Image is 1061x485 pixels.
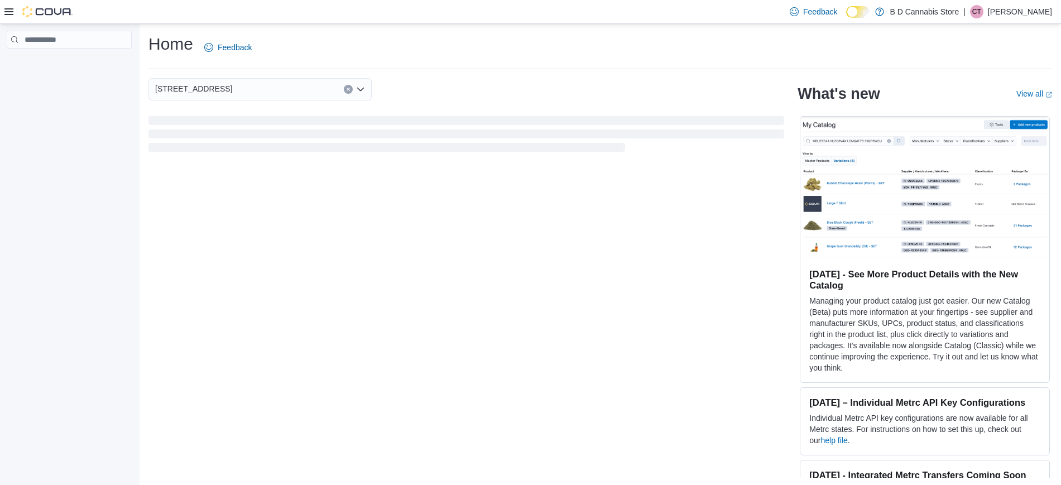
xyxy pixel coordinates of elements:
span: Feedback [803,6,837,17]
h2: What's new [798,85,880,103]
nav: Complex example [7,51,132,78]
span: [STREET_ADDRESS] [155,82,232,95]
a: Feedback [785,1,842,23]
a: Feedback [200,36,256,59]
h3: [DATE] - See More Product Details with the New Catalog [809,268,1040,291]
p: [PERSON_NAME] [988,5,1052,18]
p: Managing your product catalog just got easier. Our new Catalog (Beta) puts more information at yo... [809,295,1040,373]
h3: [DATE] - Integrated Metrc Transfers Coming Soon [809,469,1040,481]
span: Loading [148,118,784,154]
a: help file [821,436,848,445]
div: Cody Tomlinson [970,5,983,18]
img: Cova [22,6,73,17]
p: | [963,5,966,18]
svg: External link [1045,92,1052,98]
span: CT [972,5,981,18]
button: Open list of options [356,85,365,94]
input: Dark Mode [846,6,870,18]
span: Feedback [218,42,252,53]
button: Clear input [344,85,353,94]
h1: Home [148,33,193,55]
p: B D Cannabis Store [890,5,959,18]
p: Individual Metrc API key configurations are now available for all Metrc states. For instructions ... [809,412,1040,446]
a: View allExternal link [1016,89,1052,98]
h3: [DATE] – Individual Metrc API Key Configurations [809,397,1040,408]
